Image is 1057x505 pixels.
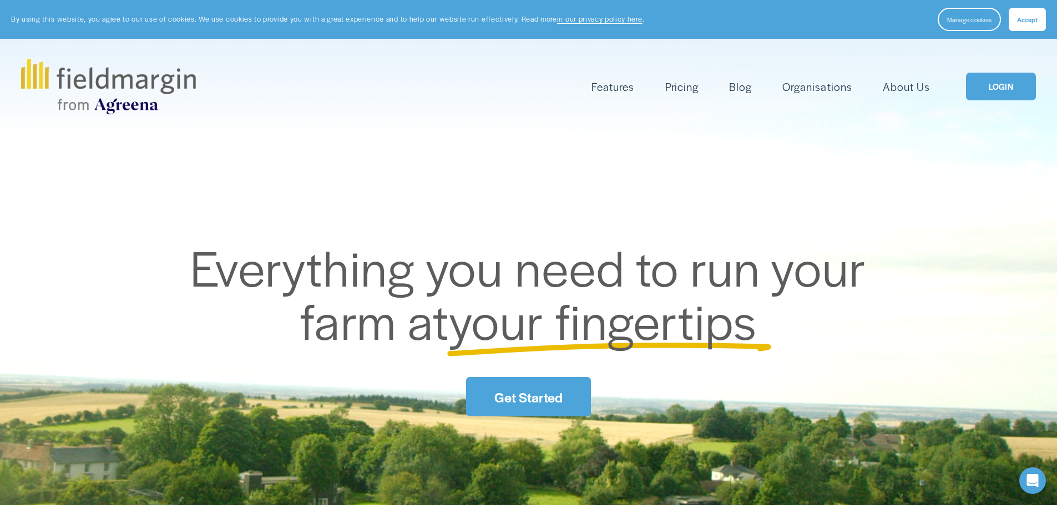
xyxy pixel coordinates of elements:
[466,377,590,416] a: Get Started
[1009,8,1046,31] button: Accept
[591,78,634,96] a: folder dropdown
[665,78,699,96] a: Pricing
[938,8,1001,31] button: Manage cookies
[449,285,757,354] span: your fingertips
[883,78,930,96] a: About Us
[947,15,992,24] span: Manage cookies
[1017,15,1038,24] span: Accept
[729,78,752,96] a: Blog
[11,14,644,24] p: By using this website, you agree to our use of cookies. We use cookies to provide you with a grea...
[21,59,195,114] img: fieldmargin.com
[1019,467,1046,494] div: Open Intercom Messenger
[966,73,1036,101] a: LOGIN
[782,78,852,96] a: Organisations
[190,232,878,354] span: Everything you need to run your farm at
[591,79,634,95] span: Features
[557,14,643,24] a: in our privacy policy here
